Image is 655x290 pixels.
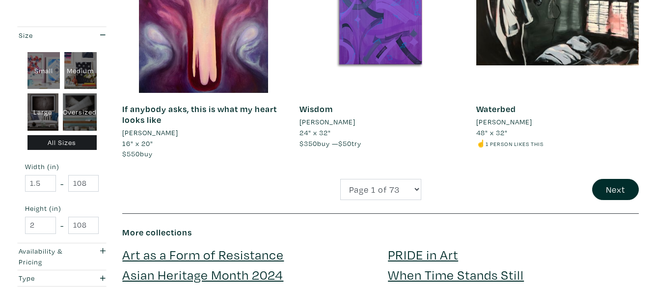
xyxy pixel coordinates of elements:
[63,93,97,131] div: Oversized
[122,246,284,263] a: Art as a Form of Resistance
[300,103,333,115] a: Wisdom
[476,116,532,127] li: [PERSON_NAME]
[476,138,639,149] li: ☝️
[27,52,60,89] div: Small
[122,103,277,125] a: If anybody asks, this is what my heart looks like
[122,127,285,138] a: [PERSON_NAME]
[592,179,639,200] button: Next
[122,139,153,148] span: 16" x 20"
[486,140,544,147] small: 1 person likes this
[122,149,140,158] span: $550
[122,127,178,138] li: [PERSON_NAME]
[19,246,80,267] div: Availability & Pricing
[27,93,58,131] div: Large
[300,116,355,127] li: [PERSON_NAME]
[300,139,317,148] span: $350
[16,27,108,43] button: Size
[19,30,80,41] div: Size
[25,163,99,170] small: Width (in)
[476,103,516,115] a: Waterbed
[19,273,80,284] div: Type
[476,128,508,137] span: 48" x 32"
[388,246,458,263] a: PRIDE in Art
[122,227,639,238] h6: More collections
[338,139,352,148] span: $50
[27,135,97,150] div: All Sizes
[16,270,108,287] button: Type
[16,243,108,270] button: Availability & Pricing
[300,116,462,127] a: [PERSON_NAME]
[476,116,639,127] a: [PERSON_NAME]
[60,219,64,232] span: -
[300,139,361,148] span: buy — try
[122,266,283,283] a: Asian Heritage Month 2024
[122,149,153,158] span: buy
[64,52,97,89] div: Medium
[388,266,524,283] a: When Time Stands Still
[25,205,99,212] small: Height (in)
[60,177,64,190] span: -
[300,128,331,137] span: 24" x 32"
